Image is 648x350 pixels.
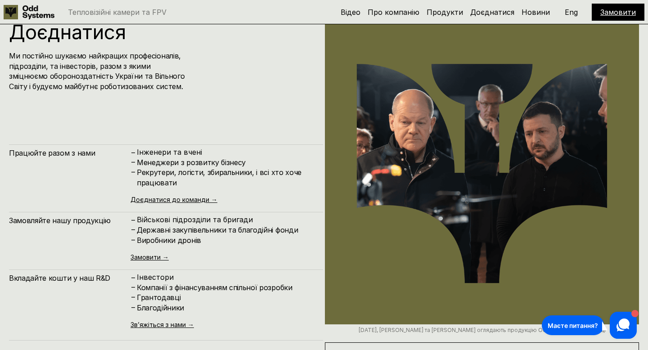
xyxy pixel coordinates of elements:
a: Замовити → [130,253,169,261]
h4: Менеджери з розвитку бізнесу [137,157,314,167]
iframe: HelpCrunch [540,310,639,341]
a: Доєднатися до команди → [130,196,217,203]
h4: – [131,273,135,283]
h4: – [131,302,135,312]
h1: Доєднатися [9,22,280,42]
h4: – [131,167,135,177]
h4: – [131,215,135,225]
p: Військові підрозділи та бригади [137,215,314,224]
h4: Державні закупівельники та благодійні фонди [137,225,314,235]
h4: Виробники дронів [137,235,314,245]
p: Тепловізійні камери та FPV [68,9,166,16]
a: Зв’яжіться з нами → [130,321,194,328]
h4: – [131,148,135,157]
h4: Працюйте разом з нами [9,148,130,158]
a: Продукти [427,8,463,17]
h4: Благодійники [137,303,314,313]
h4: – [131,292,135,302]
a: Відео [341,8,360,17]
h4: – [131,157,135,167]
a: Про компанію [368,8,419,17]
p: [DATE], [PERSON_NAME] та [PERSON_NAME] оглядають продукцію Odd Systems на виставці [325,327,639,333]
h4: Рекрутери, логісти, збиральники, і всі хто хоче працювати [137,167,314,188]
h4: – [131,234,135,244]
p: Eng [565,9,578,16]
a: Новини [522,8,550,17]
h4: Ми постійно шукаємо найкращих професіоналів, підрозділи, та інвесторів, разом з якими зміцнюємо о... [9,51,190,91]
h4: – [131,282,135,292]
a: Замовити [600,8,636,17]
p: Інвестори [137,273,314,282]
h4: Грантодавці [137,292,314,302]
h4: Вкладайте кошти у наш R&D [9,273,130,283]
a: Доєднатися [470,8,514,17]
h4: – [131,224,135,234]
h4: Замовляйте нашу продукцію [9,215,130,225]
h4: Компанії з фінансуванням спільної розробки [137,283,314,292]
p: Інженери та вчені [137,148,314,157]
